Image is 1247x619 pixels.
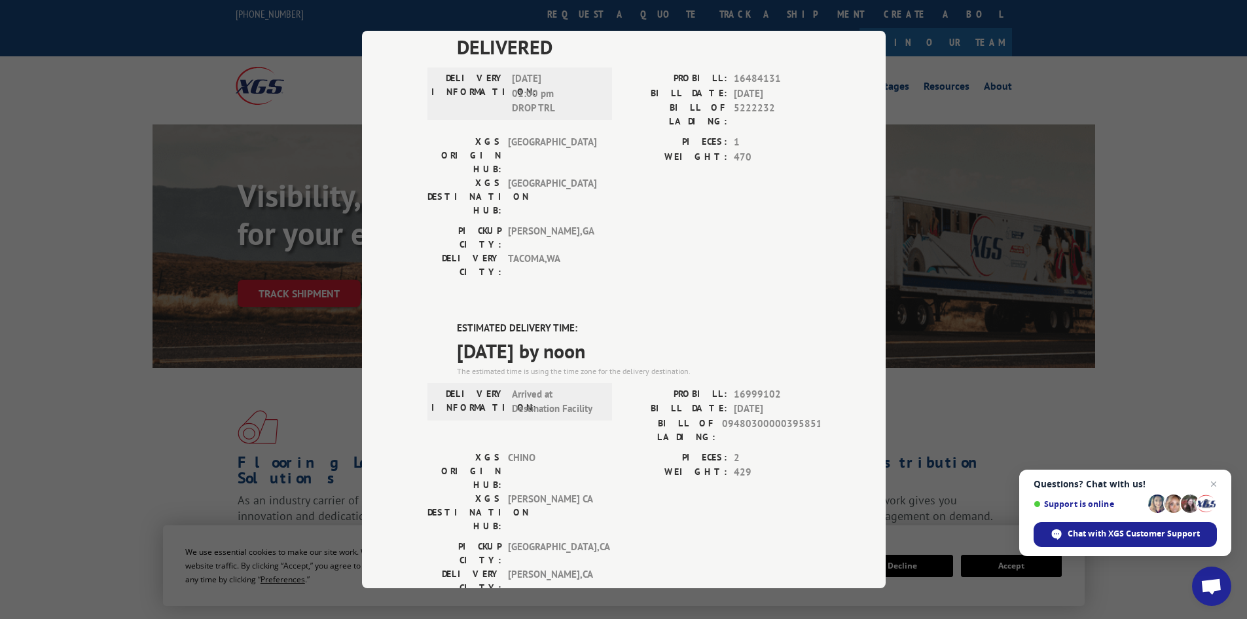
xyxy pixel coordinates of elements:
[734,387,820,402] span: 16999102
[431,71,505,116] label: DELIVERY INFORMATION:
[1034,522,1217,547] span: Chat with XGS Customer Support
[427,567,501,595] label: DELIVERY CITY:
[427,451,501,492] label: XGS ORIGIN HUB:
[624,451,727,466] label: PIECES:
[508,135,596,176] span: [GEOGRAPHIC_DATA]
[734,465,820,480] span: 429
[508,540,596,567] span: [GEOGRAPHIC_DATA] , CA
[722,417,820,444] span: 09480300000395851
[508,176,596,217] span: [GEOGRAPHIC_DATA]
[624,465,727,480] label: WEIGHT:
[508,567,596,595] span: [PERSON_NAME] , CA
[624,86,727,102] label: BILL DATE:
[508,492,596,533] span: [PERSON_NAME] CA
[427,540,501,567] label: PICKUP CITY:
[457,321,820,336] label: ESTIMATED DELIVERY TIME:
[624,417,715,444] label: BILL OF LADING:
[508,252,596,279] span: TACOMA , WA
[734,71,820,86] span: 16484131
[1068,528,1200,540] span: Chat with XGS Customer Support
[624,135,727,150] label: PIECES:
[427,492,501,533] label: XGS DESTINATION HUB:
[457,32,820,62] span: DELIVERED
[512,71,600,116] span: [DATE] 01:00 pm DROP TRL
[624,402,727,417] label: BILL DATE:
[457,336,820,366] span: [DATE] by noon
[624,387,727,402] label: PROBILL:
[508,224,596,252] span: [PERSON_NAME] , GA
[624,71,727,86] label: PROBILL:
[427,224,501,252] label: PICKUP CITY:
[734,150,820,165] span: 470
[427,252,501,279] label: DELIVERY CITY:
[1034,479,1217,489] span: Questions? Chat with us!
[734,402,820,417] span: [DATE]
[624,150,727,165] label: WEIGHT:
[734,101,820,128] span: 5222232
[1034,499,1144,509] span: Support is online
[512,387,600,417] span: Arrived at Destination Facility
[734,451,820,466] span: 2
[427,135,501,176] label: XGS ORIGIN HUB:
[734,86,820,102] span: [DATE]
[1192,567,1231,606] a: Open chat
[427,176,501,217] label: XGS DESTINATION HUB:
[624,101,727,128] label: BILL OF LADING:
[508,451,596,492] span: CHINO
[457,366,820,377] div: The estimated time is using the time zone for the delivery destination.
[734,135,820,150] span: 1
[431,387,505,417] label: DELIVERY INFORMATION:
